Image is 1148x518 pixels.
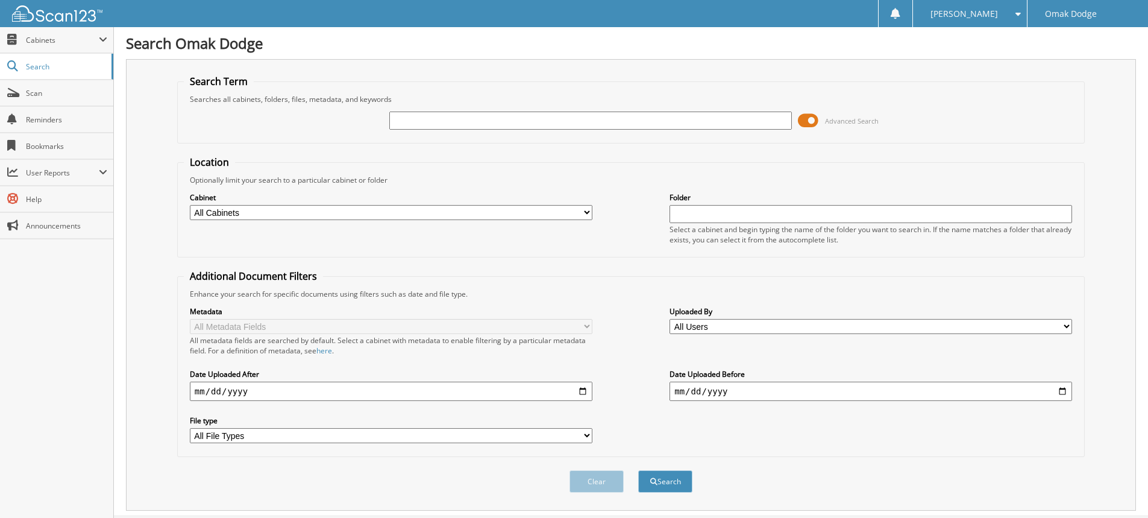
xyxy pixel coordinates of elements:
[26,141,107,151] span: Bookmarks
[190,415,592,426] label: File type
[184,156,235,169] legend: Location
[1045,10,1097,17] span: Omak Dodge
[12,5,102,22] img: scan123-logo-white.svg
[26,35,99,45] span: Cabinets
[126,33,1136,53] h1: Search Omak Dodge
[316,346,332,356] a: here
[26,194,107,204] span: Help
[184,94,1078,104] div: Searches all cabinets, folders, files, metadata, and keywords
[670,382,1072,401] input: end
[26,88,107,98] span: Scan
[670,369,1072,379] label: Date Uploaded Before
[26,115,107,125] span: Reminders
[184,270,323,283] legend: Additional Document Filters
[26,168,99,178] span: User Reports
[184,175,1078,185] div: Optionally limit your search to a particular cabinet or folder
[930,10,998,17] span: [PERSON_NAME]
[26,62,105,72] span: Search
[670,224,1072,245] div: Select a cabinet and begin typing the name of the folder you want to search in. If the name match...
[190,335,592,356] div: All metadata fields are searched by default. Select a cabinet with metadata to enable filtering b...
[190,369,592,379] label: Date Uploaded After
[190,192,592,203] label: Cabinet
[190,306,592,317] label: Metadata
[670,192,1072,203] label: Folder
[184,75,254,88] legend: Search Term
[670,306,1072,317] label: Uploaded By
[569,470,624,493] button: Clear
[825,116,879,125] span: Advanced Search
[184,289,1078,299] div: Enhance your search for specific documents using filters such as date and file type.
[26,221,107,231] span: Announcements
[638,470,692,493] button: Search
[190,382,592,401] input: start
